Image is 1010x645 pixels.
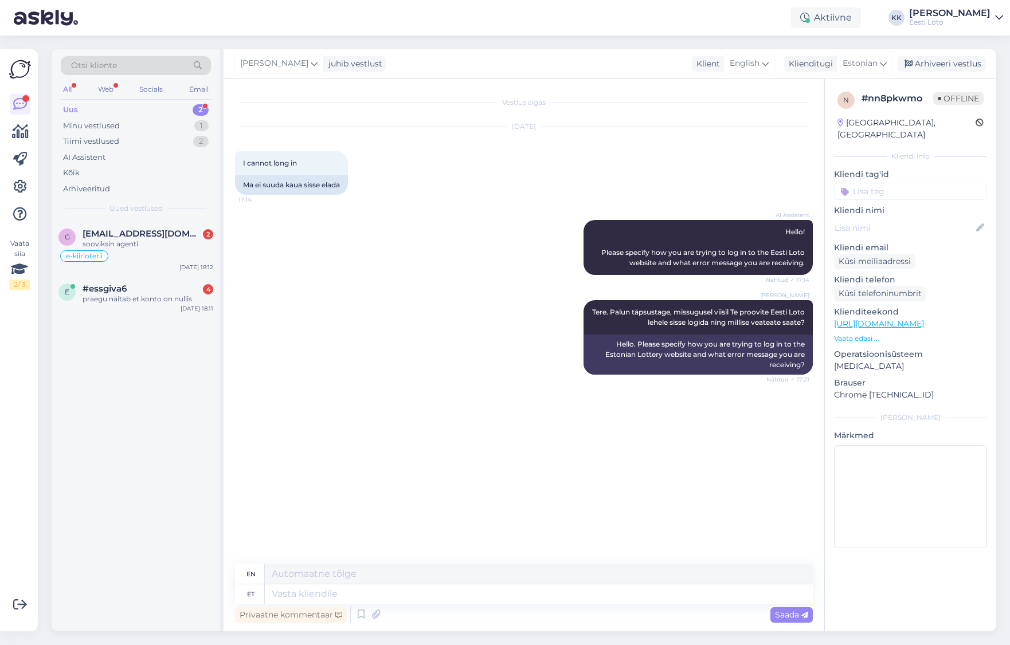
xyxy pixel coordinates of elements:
[835,222,974,234] input: Lisa nimi
[193,104,209,116] div: 2
[83,294,213,304] div: praegu näitab et konto on nullis
[834,151,987,162] div: Kliendi info
[834,412,987,423] div: [PERSON_NAME]
[9,238,30,290] div: Vaata siia
[247,584,255,604] div: et
[837,117,976,141] div: [GEOGRAPHIC_DATA], [GEOGRAPHIC_DATA]
[834,254,915,269] div: Küsi meiliaadressi
[766,276,809,284] span: Nähtud ✓ 17:14
[933,92,984,105] span: Offline
[834,306,987,318] p: Klienditeekond
[181,304,213,313] div: [DATE] 18:11
[592,308,807,327] span: Tere. Palun täpsustage, missugusel viisil Te proovite Eesti Loto lehele sisse logida ning millise...
[834,348,987,360] p: Operatsioonisüsteem
[96,82,116,97] div: Web
[235,607,347,623] div: Privaatne kommentaar
[766,211,809,219] span: AI Assistent
[61,82,74,97] div: All
[834,286,926,301] div: Küsi telefoninumbrit
[324,58,382,70] div: juhib vestlust
[730,57,760,70] span: English
[235,121,813,132] div: [DATE]
[63,136,119,147] div: Tiimi vestlused
[834,168,987,180] p: Kliendi tag'id
[194,120,209,132] div: 1
[834,377,987,389] p: Brauser
[834,333,987,344] p: Vaata edasi ...
[9,280,30,290] div: 2 / 3
[109,203,163,214] span: Uued vestlused
[63,183,110,195] div: Arhiveeritud
[909,9,1003,27] a: [PERSON_NAME]Eesti Loto
[784,58,833,70] div: Klienditugi
[834,242,987,254] p: Kliendi email
[775,609,808,620] span: Saada
[203,284,213,294] div: 4
[235,175,348,195] div: Ma ei suuda kaua sisse elada
[584,335,813,375] div: Hello. Please specify how you are trying to log in to the Estonian Lottery website and what error...
[63,167,80,179] div: Kõik
[834,318,924,329] a: [URL][DOMAIN_NAME]
[888,10,905,26] div: KK
[83,284,127,294] span: #essgiva6
[71,60,117,72] span: Otsi kliente
[243,159,297,167] span: I cannot long in
[179,263,213,272] div: [DATE] 18:12
[203,229,213,239] div: 2
[843,57,878,70] span: Estonian
[834,274,987,286] p: Kliendi telefon
[240,57,308,70] span: [PERSON_NAME]
[791,7,861,28] div: Aktiivne
[834,204,987,217] p: Kliendi nimi
[834,430,987,442] p: Märkmed
[766,375,809,384] span: Nähtud ✓ 17:21
[834,360,987,372] p: [MEDICAL_DATA]
[83,239,213,249] div: sooviksin agenti
[193,136,209,147] div: 2
[83,229,202,239] span: getter.sade@mail.ee
[66,253,103,259] span: e-kiirloterii
[909,18,991,27] div: Eesti Loto
[137,82,165,97] div: Socials
[898,56,986,72] div: Arhiveeri vestlus
[65,288,69,296] span: e
[834,183,987,200] input: Lisa tag
[65,233,70,241] span: g
[63,152,105,163] div: AI Assistent
[238,195,281,204] span: 17:14
[843,96,849,104] span: n
[187,82,211,97] div: Email
[862,92,933,105] div: # nn8pkwmo
[235,97,813,108] div: Vestlus algas
[9,58,31,80] img: Askly Logo
[63,120,120,132] div: Minu vestlused
[909,9,991,18] div: [PERSON_NAME]
[692,58,720,70] div: Klient
[760,291,809,300] span: [PERSON_NAME]
[63,104,78,116] div: Uus
[834,389,987,401] p: Chrome [TECHNICAL_ID]
[246,564,256,584] div: en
